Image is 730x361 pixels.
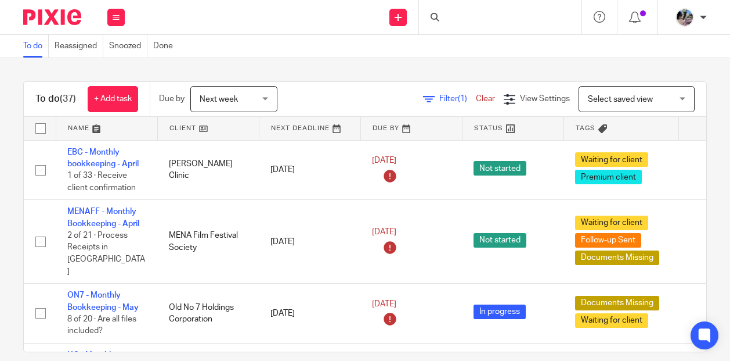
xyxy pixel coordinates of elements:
[372,156,396,165] span: [DATE]
[67,291,139,311] a: ON7 - Monthly Bookkeeping - May
[458,95,467,103] span: (1)
[575,313,648,328] span: Waiting for client
[67,231,145,276] span: 2 of 21 · Process Receipts in [GEOGRAPHIC_DATA]
[55,35,103,58] a: Reassigned
[67,208,139,227] a: MENAFF - Monthly Bookkeeping - April
[575,233,641,248] span: Follow-up Sent
[259,284,360,344] td: [DATE]
[60,94,76,103] span: (37)
[200,95,238,103] span: Next week
[520,95,570,103] span: View Settings
[259,140,360,200] td: [DATE]
[675,8,694,27] img: Screen%20Shot%202020-06-25%20at%209.49.30%20AM.png
[23,9,81,25] img: Pixie
[88,86,138,112] a: + Add task
[35,93,76,105] h1: To do
[259,200,360,284] td: [DATE]
[474,305,526,319] span: In progress
[67,148,139,168] a: EBC - Monthly bookkeeping - April
[372,300,396,308] span: [DATE]
[575,216,648,230] span: Waiting for client
[67,171,136,192] span: 1 of 33 · Receive client confirmation
[157,284,259,344] td: Old No 7 Holdings Corporation
[153,35,179,58] a: Done
[159,93,185,105] p: Due by
[474,233,526,248] span: Not started
[157,200,259,284] td: MENA Film Festival Society
[575,251,659,265] span: Documents Missing
[109,35,147,58] a: Snoozed
[588,95,653,103] span: Select saved view
[576,125,595,131] span: Tags
[439,95,476,103] span: Filter
[575,170,642,184] span: Premium client
[575,152,648,167] span: Waiting for client
[67,315,136,335] span: 8 of 20 · Are all files included?
[575,296,659,310] span: Documents Missing
[157,140,259,200] td: [PERSON_NAME] Clinic
[372,228,396,237] span: [DATE]
[23,35,49,58] a: To do
[474,161,526,176] span: Not started
[476,95,495,103] a: Clear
